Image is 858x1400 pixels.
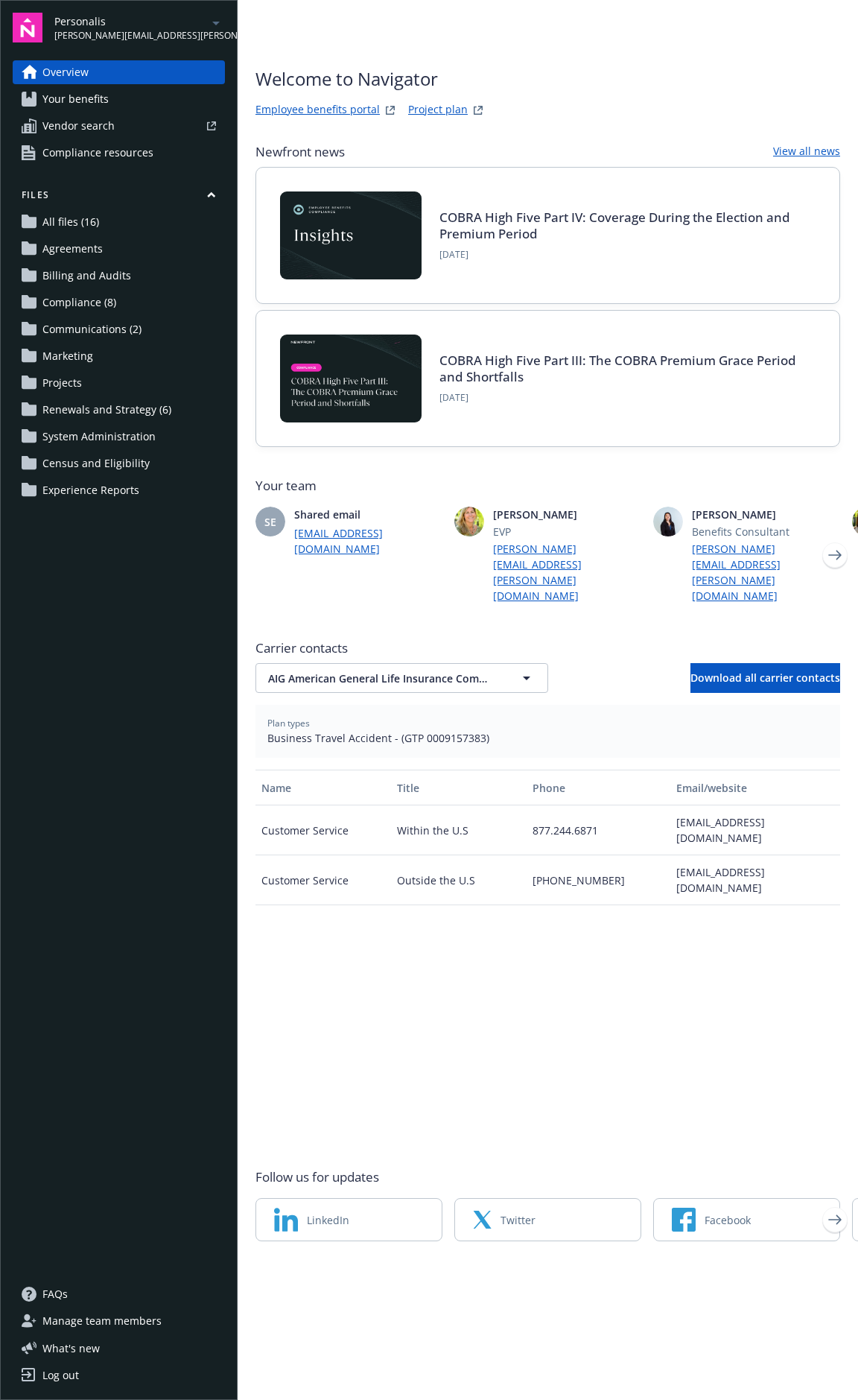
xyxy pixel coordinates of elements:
span: Carrier contacts [255,639,840,657]
button: Title [391,770,527,805]
span: Shared email [294,507,442,522]
span: All files (16) [42,210,99,234]
span: SE [264,514,276,530]
button: AIG American General Life Insurance Company [255,663,548,693]
button: Email/website [670,770,840,805]
span: Personalis [54,13,207,29]
a: Projects [13,371,225,395]
a: Vendor search [13,114,225,138]
div: Outside the U.S [391,855,527,905]
a: Project plan [408,101,468,119]
a: COBRA High Five Part III: The COBRA Premium Grace Period and Shortfalls [439,352,796,385]
button: Personalis[PERSON_NAME][EMAIL_ADDRESS][PERSON_NAME][DOMAIN_NAME]arrowDropDown [54,13,225,42]
span: Download all carrier contacts [690,671,840,685]
a: Communications (2) [13,317,225,341]
span: Experience Reports [42,478,139,502]
a: Employee benefits portal [255,101,380,119]
span: Your benefits [42,87,109,111]
a: System Administration [13,425,225,449]
span: Census and Eligibility [42,452,150,475]
a: Manage team members [13,1309,225,1333]
button: Download all carrier contacts [690,663,840,693]
a: All files (16) [13,210,225,234]
span: Compliance (8) [42,291,116,314]
a: Twitter [454,1198,641,1241]
a: Agreements [13,237,225,261]
img: BLOG-Card Image - Compliance - COBRA High Five Pt 3 - 09-03-25.jpg [280,335,422,422]
a: [PERSON_NAME][EMAIL_ADDRESS][PERSON_NAME][DOMAIN_NAME] [493,541,641,604]
span: Vendor search [42,114,115,138]
div: [PHONE_NUMBER] [527,855,670,905]
span: Billing and Audits [42,264,131,288]
span: [PERSON_NAME][EMAIL_ADDRESS][PERSON_NAME][DOMAIN_NAME] [54,29,207,42]
div: Customer Service [255,805,391,855]
a: View all news [773,143,840,161]
a: striveWebsite [381,101,399,119]
a: Next [823,543,847,567]
span: [DATE] [439,391,798,405]
button: Phone [527,770,670,805]
span: What ' s new [42,1340,100,1356]
span: System Administration [42,425,156,449]
span: Benefits Consultant [692,524,840,539]
a: LinkedIn [255,1198,442,1241]
span: [PERSON_NAME] [692,507,840,522]
a: Facebook [653,1198,840,1241]
div: 877.244.6871 [527,805,670,855]
a: Marketing [13,344,225,368]
span: Newfront news [255,143,345,161]
div: Phone [533,780,664,796]
span: FAQs [42,1282,68,1306]
a: projectPlanWebsite [469,101,487,119]
a: COBRA High Five Part IV: Coverage During the Election and Premium Period [439,209,790,242]
div: Name [261,780,385,796]
button: What's new [13,1340,124,1356]
div: Log out [42,1363,79,1387]
span: Renewals and Strategy (6) [42,398,171,422]
img: photo [653,507,683,536]
button: Name [255,770,391,805]
span: Welcome to Navigator [255,66,487,92]
img: navigator-logo.svg [13,13,42,42]
img: photo [454,507,484,536]
a: Census and Eligibility [13,452,225,475]
a: Experience Reports [13,478,225,502]
a: Compliance (8) [13,291,225,314]
span: Business Travel Accident - (GTP 0009157383) [267,730,828,746]
a: FAQs [13,1282,225,1306]
div: [EMAIL_ADDRESS][DOMAIN_NAME] [670,805,840,855]
span: Communications (2) [42,317,142,341]
div: Customer Service [255,855,391,905]
span: LinkedIn [307,1212,349,1228]
a: [PERSON_NAME][EMAIL_ADDRESS][PERSON_NAME][DOMAIN_NAME] [692,541,840,604]
a: Renewals and Strategy (6) [13,398,225,422]
a: Compliance resources [13,141,225,165]
span: Projects [42,371,82,395]
span: Follow us for updates [255,1168,379,1186]
a: Your benefits [13,87,225,111]
a: Overview [13,60,225,84]
span: [PERSON_NAME] [493,507,641,522]
div: Title [397,780,521,796]
span: Twitter [500,1212,536,1228]
span: EVP [493,524,641,539]
div: Within the U.S [391,805,527,855]
div: Email/website [676,780,834,796]
span: Plan types [267,717,828,730]
a: Billing and Audits [13,264,225,288]
a: [EMAIL_ADDRESS][DOMAIN_NAME] [294,525,442,557]
span: AIG American General Life Insurance Company [268,671,492,686]
span: [DATE] [439,248,798,262]
button: Files [13,189,225,207]
span: Facebook [705,1212,751,1228]
span: Agreements [42,237,103,261]
span: Compliance resources [42,141,153,165]
div: [EMAIL_ADDRESS][DOMAIN_NAME] [670,855,840,905]
span: Your team [255,477,840,495]
span: Overview [42,60,89,84]
span: Manage team members [42,1309,162,1333]
a: Next [823,1208,847,1232]
img: Card Image - EB Compliance Insights.png [280,191,422,279]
